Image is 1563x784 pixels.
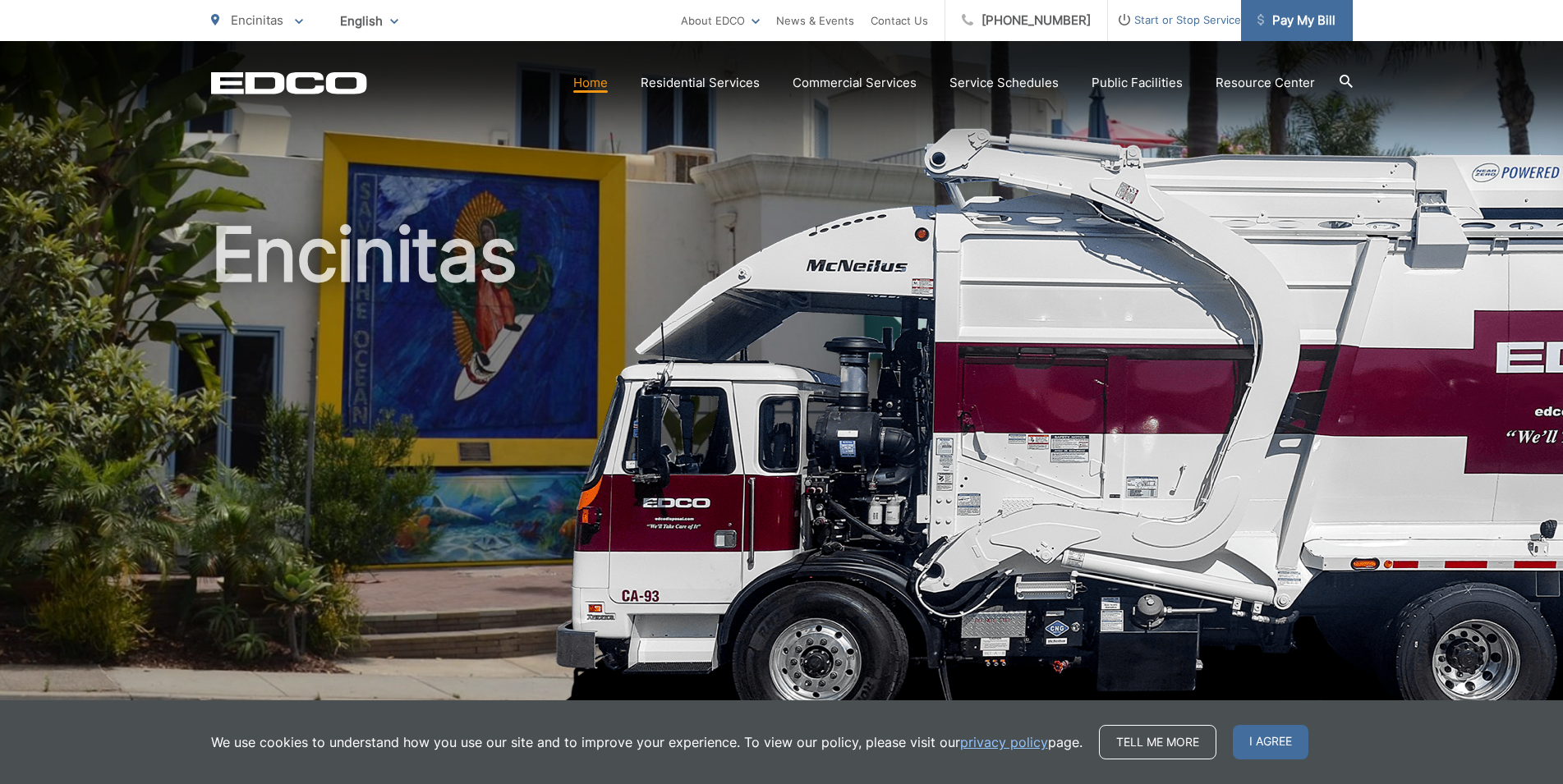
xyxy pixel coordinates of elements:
[871,11,928,30] a: Contact Us
[949,73,1059,93] a: Service Schedules
[960,732,1048,752] a: privacy policy
[211,213,1353,733] h1: Encinitas
[328,7,411,35] span: English
[211,732,1083,752] p: We use cookies to understand how you use our site and to improve your experience. To view our pol...
[231,12,283,28] span: Encinitas
[641,73,760,93] a: Residential Services
[776,11,854,30] a: News & Events
[1257,11,1335,30] span: Pay My Bill
[681,11,760,30] a: About EDCO
[1216,73,1315,93] a: Resource Center
[793,73,917,93] a: Commercial Services
[1092,73,1183,93] a: Public Facilities
[211,71,367,94] a: EDCD logo. Return to the homepage.
[1233,725,1308,759] span: I agree
[573,73,608,93] a: Home
[1099,725,1216,759] a: Tell me more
